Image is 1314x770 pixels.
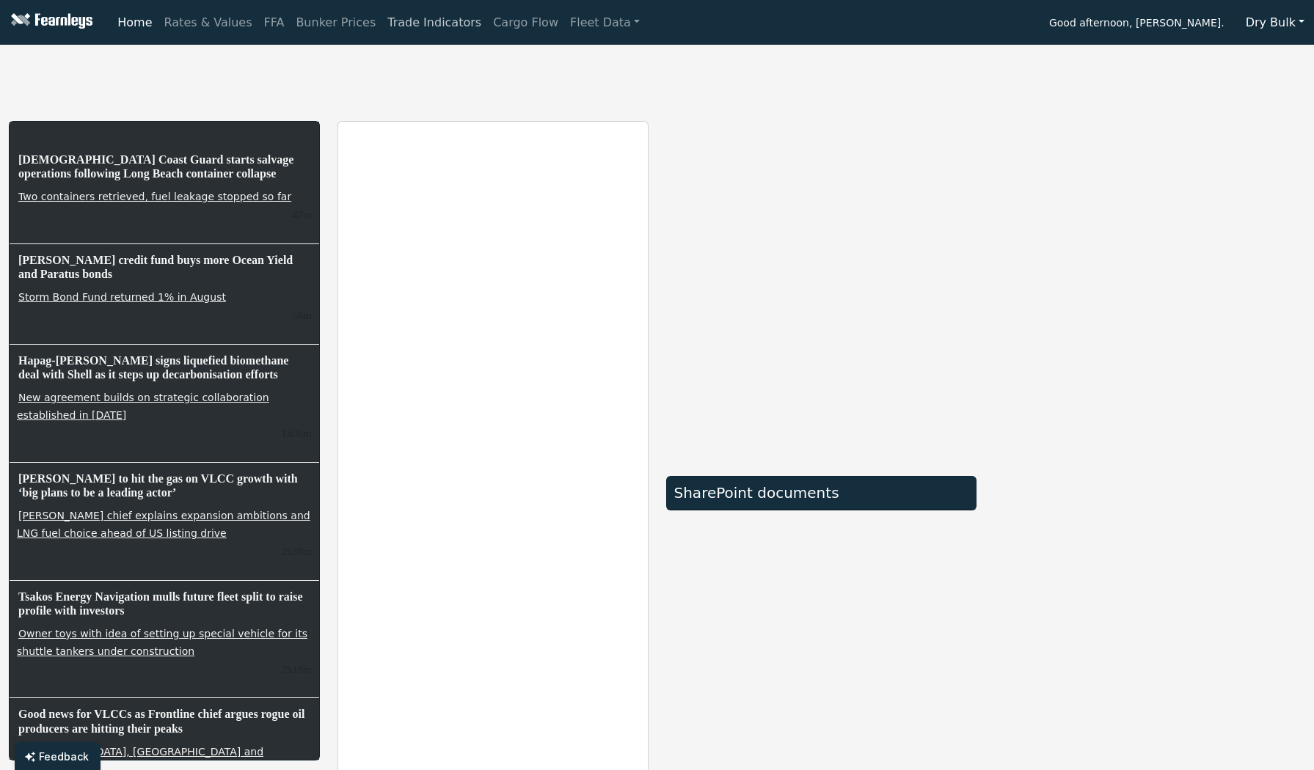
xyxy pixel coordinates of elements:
[674,484,969,502] div: SharePoint documents
[9,51,1305,103] iframe: tickers TradingView widget
[281,664,311,675] small: 9/11/2025, 1:07:36 PM
[382,8,487,37] a: Trade Indicators
[7,13,92,32] img: Fearnleys Logo
[17,390,269,422] a: New agreement builds on strategic collaboration established in [DATE]
[994,297,1305,458] iframe: mini symbol-overview TradingView widget
[994,121,1305,282] iframe: mini symbol-overview TradingView widget
[17,508,310,540] a: [PERSON_NAME] chief explains expansion ambitions and LNG fuel choice ahead of US listing drive
[292,209,311,221] small: 9/11/2025, 2:38:13 PM
[1049,12,1224,37] span: Good afternoon, [PERSON_NAME].
[1236,9,1314,37] button: Dry Bulk
[17,352,312,383] h6: Hapag-[PERSON_NAME] signs liquefied biomethane deal with Shell as it steps up decarbonisation eff...
[158,8,258,37] a: Rates & Values
[994,473,1305,634] iframe: mini symbol-overview TradingView widget
[281,546,311,557] small: 9/11/2025, 1:47:09 PM
[290,8,382,37] a: Bunker Prices
[17,151,312,182] h6: [DEMOGRAPHIC_DATA] Coast Guard starts salvage operations following Long Beach container collapse
[258,8,291,37] a: FFA
[112,8,158,37] a: Home
[564,8,646,37] a: Fleet Data
[666,121,977,460] iframe: market overview TradingView widget
[17,189,293,204] a: Two containers retrieved, fuel leakage stopped so far
[17,290,227,304] a: Storm Bond Fund returned 1% in August
[281,428,311,439] small: 9/11/2025, 2:19:17 PM
[17,588,312,619] h6: Tsakos Energy Navigation mulls future fleet split to raise profile with investors
[17,470,312,501] h6: [PERSON_NAME] to hit the gas on VLCC growth with ‘big plans to be a leading actor’
[292,309,311,321] small: 9/11/2025, 2:29:01 PM
[487,8,564,37] a: Cargo Flow
[17,252,312,282] h6: [PERSON_NAME] credit fund buys more Ocean Yield and Paratus bonds
[17,705,312,736] h6: Good news for VLCCs as Frontline chief argues rogue oil producers are hitting their peaks
[17,626,307,659] a: Owner toys with idea of setting up special vehicle for its shuttle tankers under construction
